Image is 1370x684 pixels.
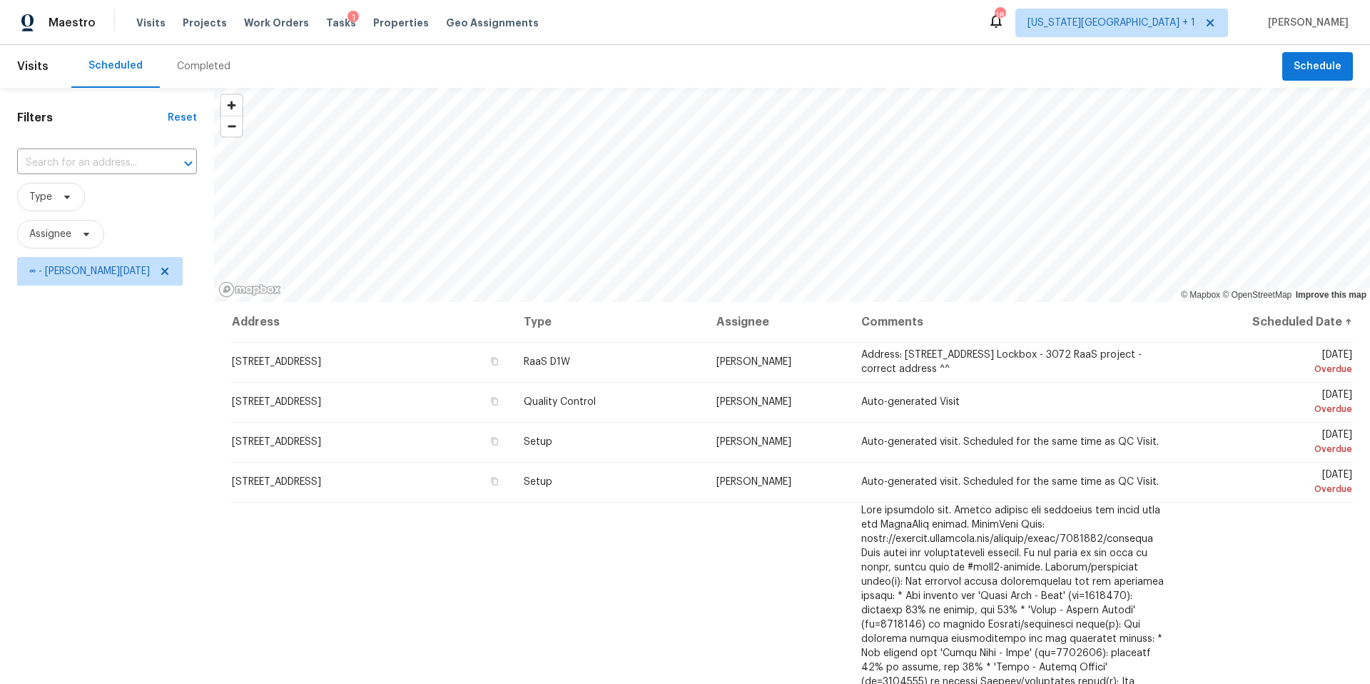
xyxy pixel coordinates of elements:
span: Setup [524,437,552,447]
span: Setup [524,477,552,487]
a: Mapbox [1181,290,1220,300]
span: Auto-generated visit. Scheduled for the same time as QC Visit. [861,477,1159,487]
span: [PERSON_NAME] [716,397,791,407]
th: Address [231,302,512,342]
div: 1 [347,11,359,25]
span: RaaS D1W [524,357,570,367]
span: [PERSON_NAME] [716,477,791,487]
a: Improve this map [1296,290,1366,300]
a: Mapbox homepage [218,281,281,298]
button: Copy Address [488,475,501,488]
span: ∞ - [PERSON_NAME][DATE] [29,264,150,278]
button: Zoom out [221,116,242,136]
span: Auto-generated visit. Scheduled for the same time as QC Visit. [861,437,1159,447]
span: Visits [17,51,49,82]
button: Copy Address [488,395,501,408]
th: Assignee [705,302,850,342]
div: 18 [995,9,1005,23]
div: Completed [177,59,230,74]
span: Geo Assignments [446,16,539,30]
button: Copy Address [488,355,501,368]
span: [STREET_ADDRESS] [232,397,321,407]
span: [DATE] [1198,430,1352,456]
div: Scheduled [88,59,143,73]
span: [STREET_ADDRESS] [232,357,321,367]
span: Quality Control [524,397,596,407]
span: Schedule [1294,58,1341,76]
span: Projects [183,16,227,30]
span: [US_STATE][GEOGRAPHIC_DATA] + 1 [1027,16,1195,30]
span: [STREET_ADDRESS] [232,437,321,447]
span: [PERSON_NAME] [1262,16,1349,30]
button: Zoom in [221,95,242,116]
span: [PERSON_NAME] [716,357,791,367]
th: Comments [850,302,1187,342]
button: Copy Address [488,435,501,448]
span: Assignee [29,227,71,241]
button: Open [178,154,198,173]
span: [STREET_ADDRESS] [232,477,321,487]
span: Type [29,190,52,204]
div: Overdue [1198,362,1352,376]
span: [PERSON_NAME] [716,437,791,447]
canvas: Map [214,88,1370,302]
div: Reset [168,111,197,125]
span: Maestro [49,16,96,30]
span: Properties [373,16,429,30]
div: Overdue [1198,482,1352,496]
span: [DATE] [1198,470,1352,496]
h1: Filters [17,111,168,125]
div: Overdue [1198,442,1352,456]
span: [DATE] [1198,390,1352,416]
span: [DATE] [1198,350,1352,376]
span: Tasks [326,18,356,28]
span: Auto-generated Visit [861,397,960,407]
th: Scheduled Date ↑ [1187,302,1353,342]
span: Work Orders [244,16,309,30]
span: Address: [STREET_ADDRESS] Lockbox - 3072 RaaS project - correct address ^^ [861,350,1142,374]
th: Type [512,302,705,342]
button: Schedule [1282,52,1353,81]
a: OpenStreetMap [1222,290,1292,300]
div: Overdue [1198,402,1352,416]
span: Visits [136,16,166,30]
input: Search for an address... [17,152,157,174]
